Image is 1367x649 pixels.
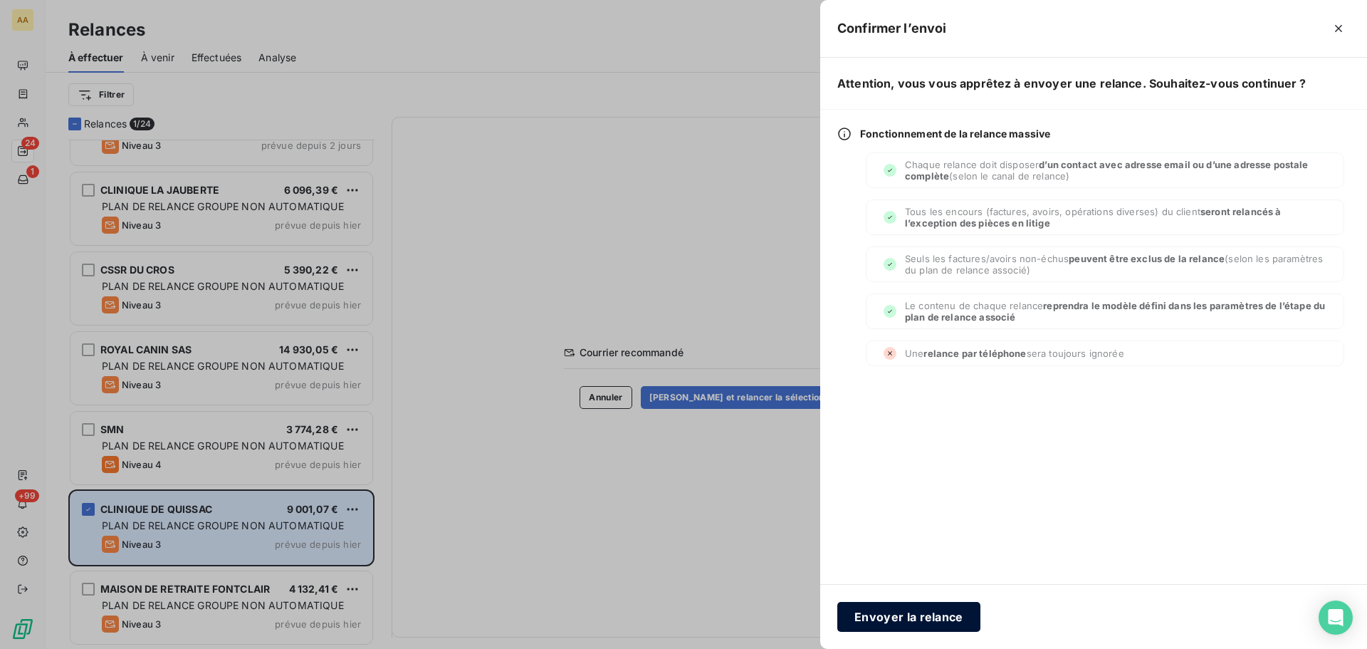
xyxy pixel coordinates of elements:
[905,159,1326,182] span: Chaque relance doit disposer (selon le canal de relance)
[905,206,1281,229] span: seront relancés à l’exception des pièces en litige
[905,159,1309,182] span: d’un contact avec adresse email ou d’une adresse postale complète
[860,127,1050,141] span: Fonctionnement de la relance massive
[820,58,1367,109] h6: Attention, vous vous apprêtez à envoyer une relance. Souhaitez-vous continuer ?
[905,300,1325,323] span: reprendra le modèle défini dans les paramètres de l’étape du plan de relance associé
[905,300,1326,323] span: Le contenu de chaque relance
[905,348,1124,359] span: Une sera toujours ignorée
[905,253,1326,276] span: Seuls les factures/avoirs non-échus (selon les paramètres du plan de relance associé)
[1069,253,1225,264] span: peuvent être exclus de la relance
[837,19,947,38] h5: Confirmer l’envoi
[837,602,980,632] button: Envoyer la relance
[1319,601,1353,635] div: Open Intercom Messenger
[905,206,1326,229] span: Tous les encours (factures, avoirs, opérations diverses) du client
[923,348,1026,359] span: relance par téléphone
